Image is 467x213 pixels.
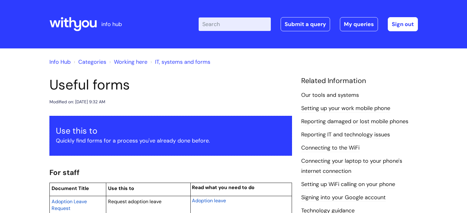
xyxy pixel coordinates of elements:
[149,57,210,67] li: IT, systems and forms
[49,168,80,177] span: For staff
[192,197,226,204] a: Adoption leave
[301,181,395,188] a: Setting up WiFi calling on your phone
[340,17,378,31] a: My queries
[108,198,162,205] span: Request adoption leave
[78,58,106,66] a: Categories
[108,57,147,67] li: Working here
[192,197,226,204] span: Adoption leave
[192,184,255,191] span: Read what you need to do
[72,57,106,67] li: Solution home
[301,105,390,112] a: Setting up your work mobile phone
[301,118,408,126] a: Reporting damaged or lost mobile phones
[301,157,402,175] a: Connecting your laptop to your phone's internet connection
[49,58,71,66] a: Info Hub
[56,126,286,136] h3: Use this to
[301,194,386,202] a: Signing into your Google account
[388,17,418,31] a: Sign out
[108,185,134,192] span: Use this to
[199,17,418,31] div: | -
[52,185,89,192] span: Document Title
[199,17,271,31] input: Search
[52,198,87,211] span: Adoption Leave Request
[281,17,330,31] a: Submit a query
[101,19,122,29] p: info hub
[56,136,286,146] p: Quickly find forms for a process you've already done before.
[52,198,87,212] a: Adoption Leave Request
[114,58,147,66] a: Working here
[49,98,105,106] div: Modified on: [DATE] 9:32 AM
[301,77,418,85] h4: Related Information
[49,77,292,93] h1: Useful forms
[301,144,360,152] a: Connecting to the WiFi
[301,91,359,99] a: Our tools and systems
[155,58,210,66] a: IT, systems and forms
[301,131,390,139] a: Reporting IT and technology issues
